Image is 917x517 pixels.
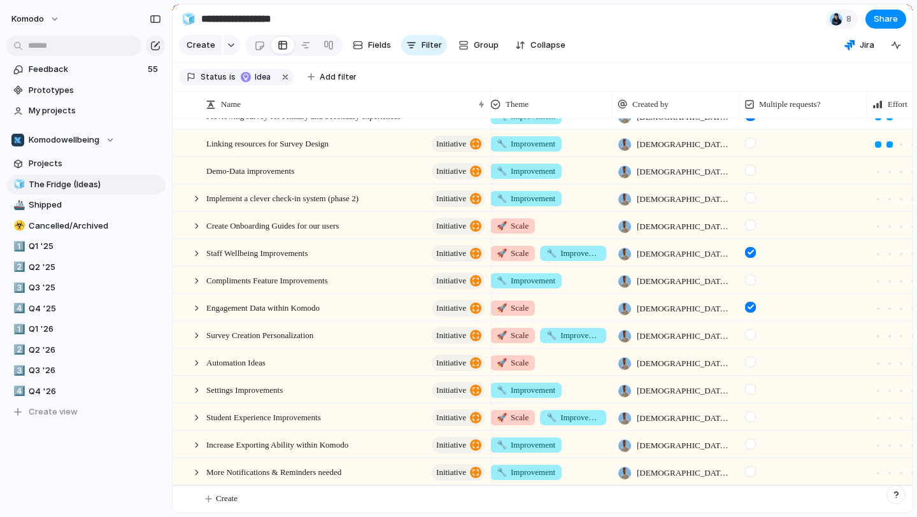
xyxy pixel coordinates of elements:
[6,341,166,360] a: 2️⃣Q2 '26
[546,330,557,340] span: 🔧
[187,39,215,52] span: Create
[6,382,166,401] a: 4️⃣Q4 '26
[846,13,855,25] span: 8
[6,175,166,194] a: 🧊The Fridge (Ideas)
[29,199,161,211] span: Shipped
[29,240,161,253] span: Q1 '25
[148,63,160,76] span: 55
[206,382,283,397] span: Settings Improvements
[432,464,485,481] button: initiative
[6,237,166,256] a: 1️⃣Q1 '25
[216,492,238,505] span: Create
[637,193,734,206] span: [DEMOGRAPHIC_DATA][PERSON_NAME]
[29,84,161,97] span: Prototypes
[637,138,734,151] span: [DEMOGRAPHIC_DATA][PERSON_NAME]
[759,98,820,111] span: Multiple requests?
[206,437,348,451] span: Increase Exporting Ability within Komodo
[432,163,485,180] button: initiative
[6,216,166,236] div: ☣️Cancelled/Archived
[497,330,507,340] span: 🚀
[637,385,734,397] span: [DEMOGRAPHIC_DATA][PERSON_NAME]
[436,190,466,208] span: initiative
[6,195,166,215] a: 🚢Shipped
[13,322,22,337] div: 1️⃣
[497,358,507,367] span: 🚀
[432,245,485,262] button: initiative
[206,190,359,205] span: Implement a clever check-in system (phase 2)
[11,199,24,211] button: 🚢
[436,162,466,180] span: initiative
[497,466,555,479] span: Improvement
[637,412,734,425] span: [DEMOGRAPHIC_DATA][PERSON_NAME]
[436,464,466,481] span: initiative
[546,247,600,260] span: Improvement
[497,247,529,260] span: Scale
[206,245,308,260] span: Staff Wellbeing Improvements
[206,218,339,232] span: Create Onboarding Guides for our users
[497,194,507,203] span: 🔧
[497,384,555,397] span: Improvement
[432,409,485,426] button: initiative
[6,60,166,79] a: Feedback55
[29,385,161,398] span: Q4 '26
[497,439,555,451] span: Improvement
[6,402,166,421] button: Create view
[637,275,734,288] span: [DEMOGRAPHIC_DATA][PERSON_NAME]
[11,240,24,253] button: 1️⃣
[181,10,195,27] div: 🧊
[11,323,24,336] button: 1️⃣
[497,302,529,315] span: Scale
[474,39,499,52] span: Group
[436,135,466,153] span: initiative
[632,98,669,111] span: Created by
[497,329,529,342] span: Scale
[6,278,166,297] div: 3️⃣Q3 '25
[432,273,485,289] button: initiative
[29,63,144,76] span: Feedback
[6,81,166,100] a: Prototypes
[6,320,166,339] a: 1️⃣Q1 '26
[320,71,357,83] span: Add filter
[497,413,507,422] span: 🚀
[29,406,78,418] span: Create view
[436,409,466,427] span: initiative
[497,248,507,258] span: 🚀
[13,281,22,295] div: 3️⃣
[432,190,485,207] button: initiative
[6,258,166,277] div: 2️⃣Q2 '25
[432,300,485,316] button: initiative
[432,327,485,344] button: initiative
[436,327,466,344] span: initiative
[497,274,555,287] span: Improvement
[255,71,273,83] span: Idea
[6,9,66,29] button: Komodo
[497,138,555,150] span: Improvement
[888,98,907,111] span: Effort
[637,357,734,370] span: [DEMOGRAPHIC_DATA][PERSON_NAME]
[637,330,734,343] span: [DEMOGRAPHIC_DATA][PERSON_NAME]
[432,355,485,371] button: initiative
[637,248,734,260] span: [DEMOGRAPHIC_DATA][PERSON_NAME]
[300,68,364,86] button: Add filter
[546,411,600,424] span: Improvement
[497,357,529,369] span: Scale
[6,361,166,380] a: 3️⃣Q3 '26
[436,354,466,372] span: initiative
[368,39,391,52] span: Fields
[546,413,557,422] span: 🔧
[436,244,466,262] span: initiative
[6,299,166,318] a: 4️⃣Q4 '25
[206,355,266,369] span: Automation Ideas
[637,220,734,233] span: [DEMOGRAPHIC_DATA][PERSON_NAME]
[436,381,466,399] span: initiative
[637,467,734,479] span: [DEMOGRAPHIC_DATA][PERSON_NAME]
[201,71,227,83] span: Status
[11,13,44,25] span: Komodo
[29,178,161,191] span: The Fridge (Ideas)
[206,327,313,342] span: Survey Creation Personalization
